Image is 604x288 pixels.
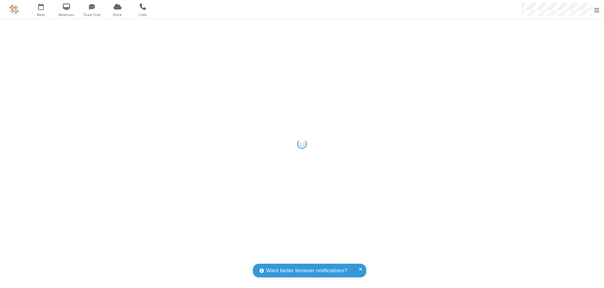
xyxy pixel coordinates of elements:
[131,12,155,18] span: Calls
[9,5,19,14] img: QA Selenium DO NOT DELETE OR CHANGE
[55,12,78,18] span: Webinars
[106,12,129,18] span: Drive
[266,267,347,275] span: Want better browser notifications?
[29,12,53,18] span: Meet
[80,12,104,18] span: Team Chat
